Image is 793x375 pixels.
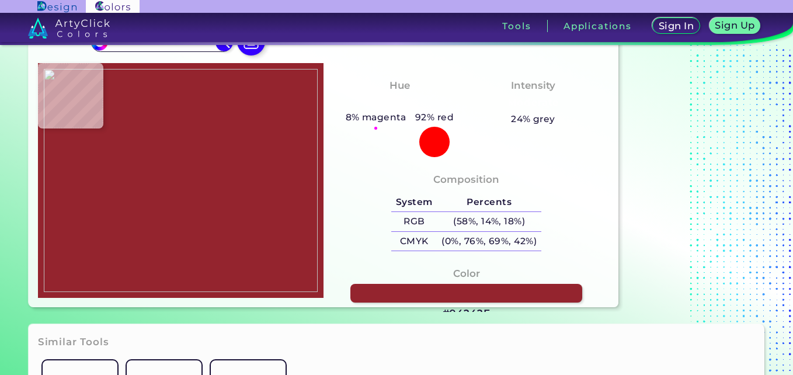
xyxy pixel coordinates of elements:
h4: Color [453,265,480,282]
h5: 24% grey [511,112,555,127]
h5: (58%, 14%, 18%) [437,212,541,231]
h3: #94242E [443,307,491,321]
h5: (0%, 76%, 69%, 42%) [437,232,541,251]
img: logo_artyclick_colors_white.svg [28,18,110,39]
h3: Moderate [502,96,564,110]
h5: CMYK [391,232,437,251]
h5: Percents [437,193,541,212]
h4: Hue [389,77,410,94]
h4: Composition [433,171,499,188]
img: 4b02796e-2ebe-4401-bc91-c5a9ddc90ef1 [44,69,318,291]
h3: Tools [502,22,531,30]
a: Sign In [655,19,698,34]
h3: Similar Tools [38,335,109,349]
h5: 92% red [411,110,458,125]
h5: Sign Up [717,21,753,30]
img: ArtyClick Design logo [37,1,76,12]
h3: Red [384,96,415,110]
h5: System [391,193,437,212]
h4: Intensity [511,77,555,94]
a: Sign Up [712,19,759,34]
h5: RGB [391,212,437,231]
h5: 8% magenta [341,110,411,125]
h5: Sign In [660,22,692,30]
h3: Applications [564,22,632,30]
